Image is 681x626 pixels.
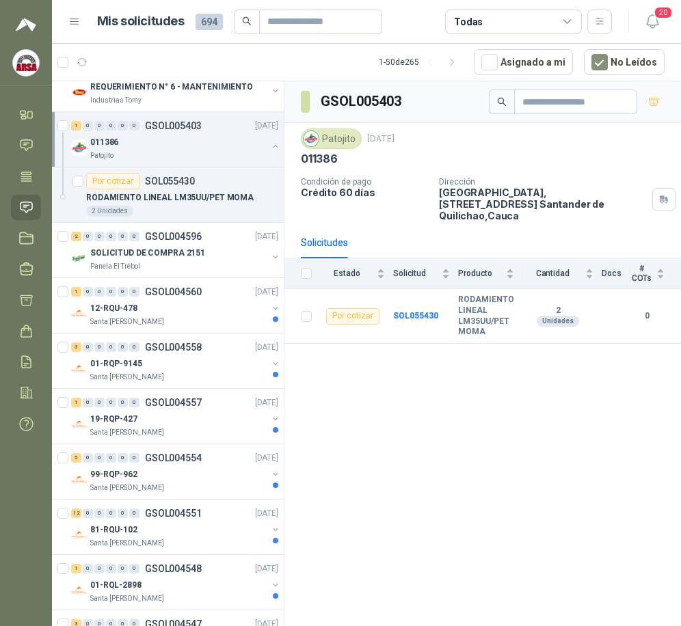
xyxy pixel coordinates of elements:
[90,593,164,604] p: Santa [PERSON_NAME]
[439,187,647,221] p: [GEOGRAPHIC_DATA], [STREET_ADDRESS] Santander de Quilichao , Cauca
[118,508,128,518] div: 0
[118,342,128,352] div: 0
[83,342,93,352] div: 0
[255,507,278,520] p: [DATE]
[301,152,338,166] p: 011386
[71,564,81,573] div: 1
[71,527,88,543] img: Company Logo
[90,372,164,383] p: Santa [PERSON_NAME]
[145,342,202,352] p: GSOL004558
[86,173,139,189] div: Por cotizar
[301,177,428,187] p: Condición de pago
[90,302,137,315] p: 12-RQU-478
[242,16,252,26] span: search
[106,342,116,352] div: 0
[106,508,116,518] div: 0
[145,398,202,407] p: GSOL004557
[301,187,428,198] p: Crédito 60 días
[71,121,81,131] div: 1
[304,131,319,146] img: Company Logo
[71,582,88,599] img: Company Logo
[654,6,673,19] span: 20
[90,538,164,549] p: Santa [PERSON_NAME]
[86,206,133,217] div: 2 Unidades
[71,250,88,267] img: Company Logo
[301,235,348,250] div: Solicitudes
[90,357,142,370] p: 01-RQP-9145
[71,62,281,106] a: 37 13 0 0 0 0 GSOL005433[DATE] Company LogoREQUERIMIENTO N° 6 - MANTENIMIENTOIndustrias Tomy
[255,452,278,465] p: [DATE]
[83,398,93,407] div: 0
[90,136,118,149] p: 011386
[393,311,438,321] a: SOL055430
[83,508,93,518] div: 0
[106,121,116,131] div: 0
[71,398,81,407] div: 1
[326,308,379,325] div: Por cotizar
[118,453,128,463] div: 0
[129,508,139,518] div: 0
[393,258,458,289] th: Solicitud
[94,453,105,463] div: 0
[320,258,393,289] th: Estado
[90,261,140,272] p: Panela El Trébol
[630,310,665,323] b: 0
[145,287,202,297] p: GSOL004560
[129,453,139,463] div: 0
[71,342,81,352] div: 3
[118,564,128,573] div: 0
[52,167,284,223] a: Por cotizarSOL055430RODAMIENTO LINEAL LM35UU/PET MOMA2 Unidades
[439,177,647,187] p: Dirección
[522,258,602,289] th: Cantidad
[118,287,128,297] div: 0
[630,258,681,289] th: # COTs
[129,287,139,297] div: 0
[71,416,88,433] img: Company Logo
[584,49,665,75] button: No Leídos
[301,128,362,149] div: Patojito
[90,316,164,327] p: Santa [PERSON_NAME]
[537,316,579,327] div: Unidades
[106,287,116,297] div: 0
[71,505,281,549] a: 12 0 0 0 0 0 GSOL004551[DATE] Company Logo81-RQU-102Santa [PERSON_NAME]
[255,341,278,354] p: [DATE]
[83,453,93,463] div: 0
[145,564,202,573] p: GSOL004548
[145,453,202,463] p: GSOL004554
[255,230,278,243] p: [DATE]
[458,269,503,278] span: Producto
[90,579,142,592] p: 01-RQL-2898
[474,49,573,75] button: Asignado a mi
[255,120,278,133] p: [DATE]
[94,232,105,241] div: 0
[16,16,36,33] img: Logo peakr
[83,564,93,573] div: 0
[90,81,253,94] p: REQUERIMIENTO N° 6 - MANTENIMIENTO
[118,232,128,241] div: 0
[83,287,93,297] div: 0
[458,295,514,337] b: RODAMIENTO LINEAL LM35UU/PET MOMA
[71,453,81,463] div: 5
[129,232,139,241] div: 0
[90,482,164,493] p: Santa [PERSON_NAME]
[129,398,139,407] div: 0
[255,562,278,575] p: [DATE]
[94,121,105,131] div: 0
[118,398,128,407] div: 0
[255,396,278,409] p: [DATE]
[83,232,93,241] div: 0
[71,339,281,383] a: 3 0 0 0 0 0 GSOL004558[DATE] Company Logo01-RQP-9145Santa [PERSON_NAME]
[255,286,278,299] p: [DATE]
[71,305,88,322] img: Company Logo
[145,121,202,131] p: GSOL005403
[454,14,483,29] div: Todas
[118,121,128,131] div: 0
[145,508,202,518] p: GSOL004551
[71,361,88,377] img: Company Logo
[71,560,281,604] a: 1 0 0 0 0 0 GSOL004548[DATE] Company Logo01-RQL-2898Santa [PERSON_NAME]
[129,121,139,131] div: 0
[90,427,164,438] p: Santa [PERSON_NAME]
[602,258,630,289] th: Docs
[522,305,593,316] b: 2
